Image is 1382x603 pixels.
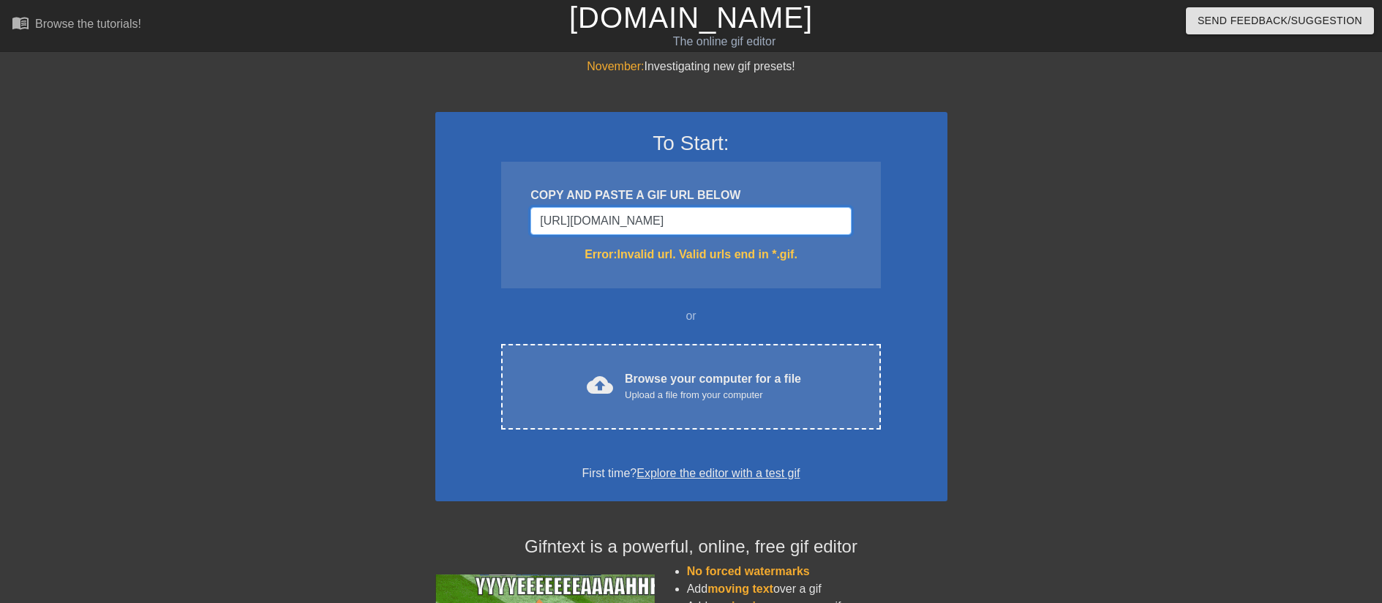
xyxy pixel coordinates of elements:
div: Browse the tutorials! [35,18,141,30]
li: Add over a gif [687,580,947,598]
h4: Gifntext is a powerful, online, free gif editor [435,536,947,558]
span: cloud_upload [587,372,613,398]
div: Upload a file from your computer [625,388,801,402]
div: Browse your computer for a file [625,370,801,402]
span: No forced watermarks [687,565,810,577]
a: Explore the editor with a test gif [636,467,800,479]
a: Browse the tutorials! [12,14,141,37]
span: moving text [707,583,773,595]
div: or [473,307,909,325]
div: The online gif editor [468,33,981,50]
span: menu_book [12,14,29,31]
button: Send Feedback/Suggestion [1186,7,1374,34]
a: [DOMAIN_NAME] [569,1,813,34]
span: Send Feedback/Suggestion [1198,12,1362,30]
input: Username [530,207,851,235]
div: Investigating new gif presets! [435,58,947,75]
div: Error: Invalid url. Valid urls end in *.gif. [530,246,851,263]
div: First time? [454,465,928,482]
h3: To Start: [454,131,928,156]
span: November: [587,60,644,72]
div: COPY AND PASTE A GIF URL BELOW [530,187,851,204]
